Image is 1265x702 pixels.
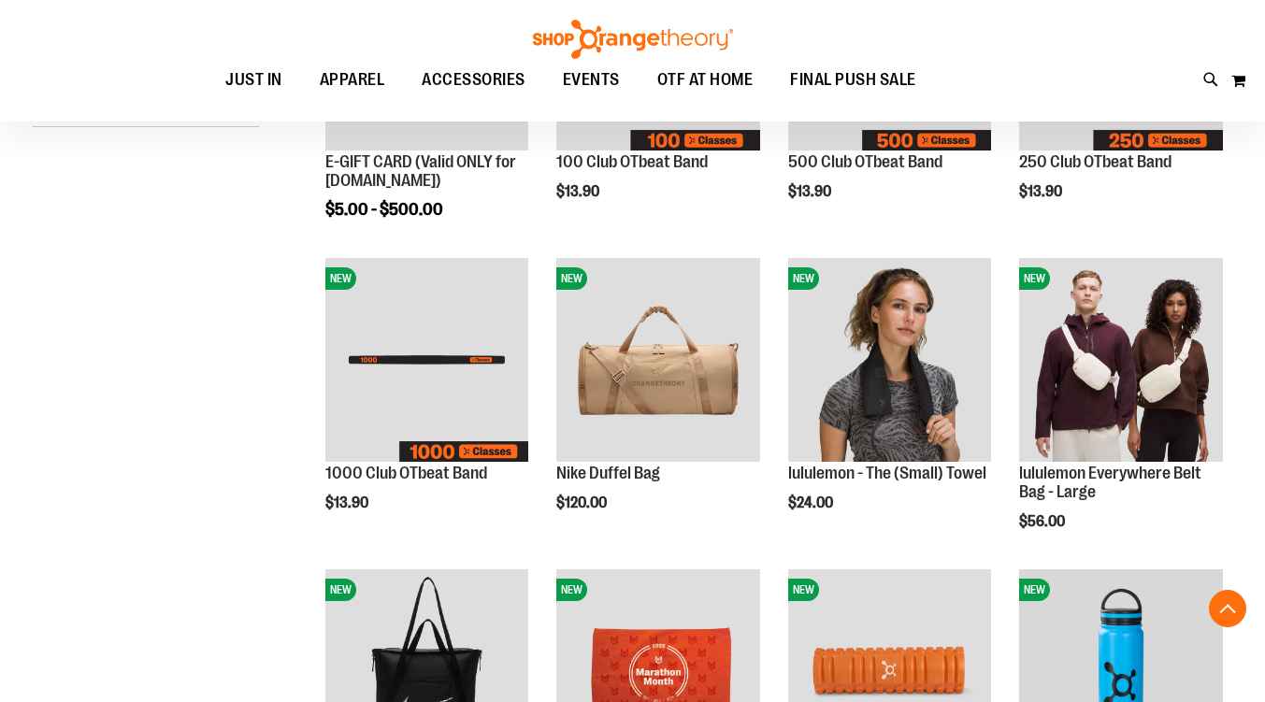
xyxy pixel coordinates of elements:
span: $5.00 - $500.00 [325,200,443,219]
a: 500 Club OTbeat Band [788,152,942,171]
span: JUST IN [225,59,282,101]
a: JUST IN [207,59,301,102]
span: $13.90 [556,183,602,200]
div: product [1010,249,1232,577]
a: Nike Duffel BagNEW [556,258,760,465]
span: NEW [788,267,819,290]
span: $13.90 [325,494,371,511]
span: NEW [1019,579,1050,601]
a: ACCESSORIES [403,59,544,101]
span: NEW [556,579,587,601]
span: $13.90 [1019,183,1065,200]
img: lululemon - The (Small) Towel [788,258,992,462]
a: E-GIFT CARD (Valid ONLY for [DOMAIN_NAME]) [325,152,516,190]
span: $24.00 [788,494,836,511]
img: Shop Orangetheory [530,20,736,59]
img: lululemon Everywhere Belt Bag - Large [1019,258,1223,462]
a: Image of 1000 Club OTbeat BandNEW [325,258,529,465]
a: OTF AT HOME [639,59,772,102]
button: Back To Top [1209,590,1246,627]
a: lululemon - The (Small) TowelNEW [788,258,992,465]
span: ACCESSORIES [422,59,525,101]
a: APPAREL [301,59,404,102]
span: OTF AT HOME [657,59,754,101]
a: 100 Club OTbeat Band [556,152,708,171]
a: Nike Duffel Bag [556,464,660,482]
a: lululemon Everywhere Belt Bag - Large [1019,464,1201,501]
img: Nike Duffel Bag [556,258,760,462]
span: $13.90 [788,183,834,200]
span: EVENTS [563,59,620,101]
span: NEW [556,267,587,290]
span: FINAL PUSH SALE [790,59,916,101]
a: FINAL PUSH SALE [771,59,935,102]
span: $120.00 [556,494,610,511]
span: NEW [788,579,819,601]
div: product [316,249,539,549]
div: product [779,249,1001,558]
a: 250 Club OTbeat Band [1019,152,1172,171]
a: lululemon - The (Small) Towel [788,464,986,482]
a: lululemon Everywhere Belt Bag - LargeNEW [1019,258,1223,465]
span: NEW [325,267,356,290]
a: EVENTS [544,59,639,102]
span: APPAREL [320,59,385,101]
img: Image of 1000 Club OTbeat Band [325,258,529,462]
span: NEW [1019,267,1050,290]
span: $56.00 [1019,513,1068,530]
span: NEW [325,579,356,601]
a: 1000 Club OTbeat Band [325,464,487,482]
div: product [547,249,769,558]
